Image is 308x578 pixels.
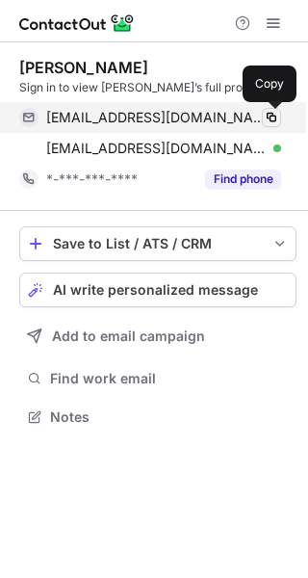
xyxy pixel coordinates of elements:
[53,236,263,251] div: Save to List / ATS / CRM
[19,319,296,354] button: Add to email campaign
[19,365,296,392] button: Find work email
[19,12,135,35] img: ContactOut v5.3.10
[52,328,205,344] span: Add to email campaign
[19,79,296,96] div: Sign in to view [PERSON_NAME]’s full profile
[50,370,289,387] span: Find work email
[205,170,281,189] button: Reveal Button
[50,408,289,426] span: Notes
[46,109,267,126] span: [EMAIL_ADDRESS][DOMAIN_NAME]
[19,404,296,431] button: Notes
[46,140,267,157] span: [EMAIL_ADDRESS][DOMAIN_NAME]
[53,282,258,298] span: AI write personalized message
[19,273,296,307] button: AI write personalized message
[19,58,148,77] div: [PERSON_NAME]
[19,226,296,261] button: save-profile-one-click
